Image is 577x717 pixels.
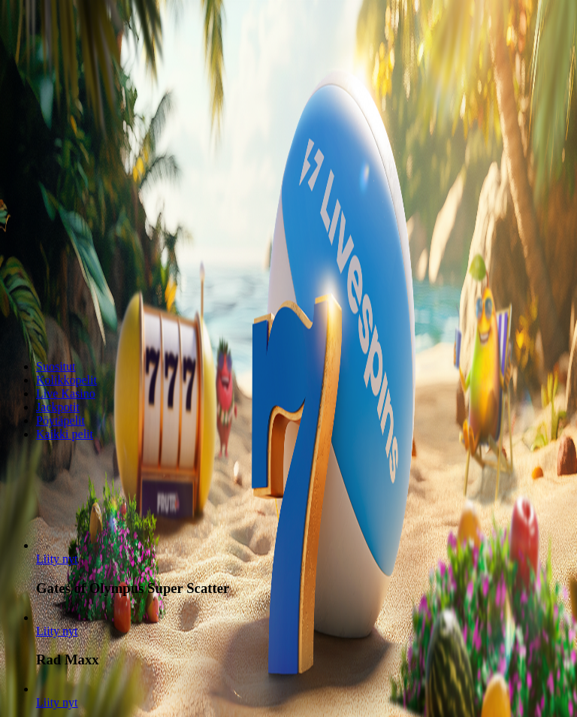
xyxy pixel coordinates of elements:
[36,360,75,373] a: Suositut
[36,387,95,400] a: Live Kasino
[36,696,78,709] a: Cherry Pop
[6,360,571,441] nav: Lobby
[36,625,78,637] a: Rad Maxx
[36,652,571,668] h3: Rad Maxx
[36,552,78,565] a: Gates of Olympus Super Scatter
[6,360,571,469] header: Lobby
[36,552,78,565] span: Liity nyt
[36,539,571,597] article: Gates of Olympus Super Scatter
[36,611,571,669] article: Rad Maxx
[36,696,78,709] span: Liity nyt
[36,414,85,427] a: Pöytäpelit
[36,374,97,386] a: Kolikkopelit
[36,625,78,637] span: Liity nyt
[36,580,571,597] h3: Gates of Olympus Super Scatter
[36,428,93,440] a: Kaikki pelit
[36,401,80,413] a: Jackpotit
